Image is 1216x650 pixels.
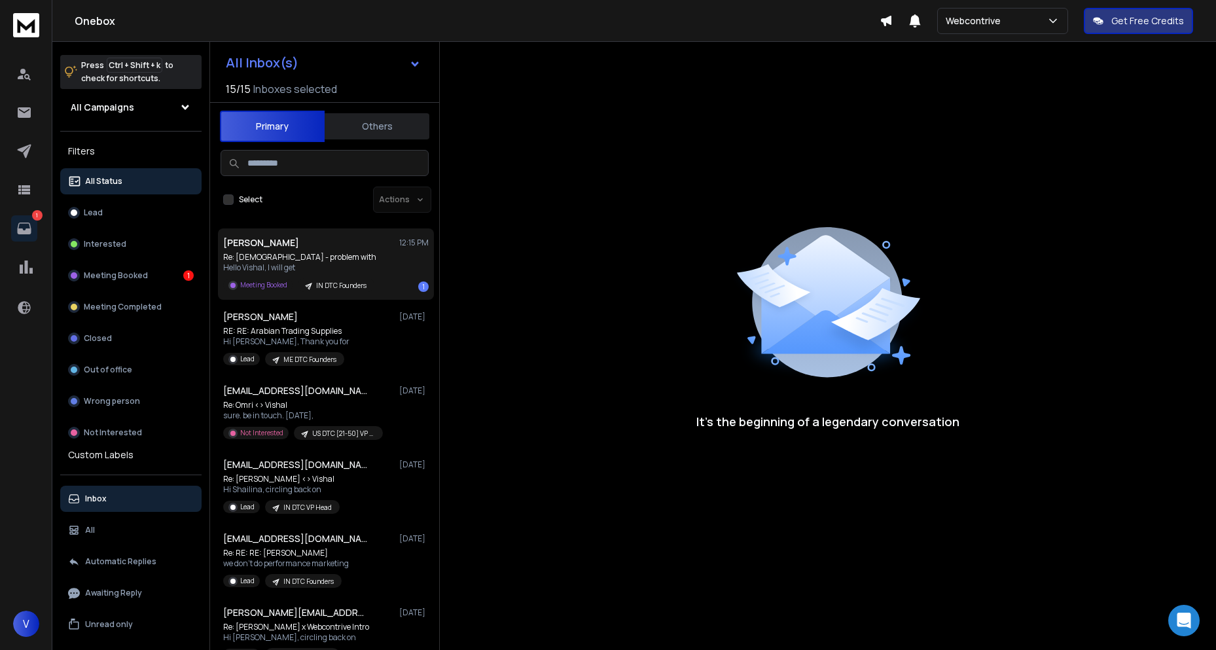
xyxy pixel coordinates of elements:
[399,460,429,470] p: [DATE]
[696,412,959,431] p: It’s the beginning of a legendary conversation
[223,606,367,619] h1: [PERSON_NAME][EMAIL_ADDRESS][DOMAIN_NAME]
[60,231,202,257] button: Interested
[84,427,142,438] p: Not Interested
[418,281,429,292] div: 1
[81,59,173,85] p: Press to check for shortcuts.
[1111,14,1184,27] p: Get Free Credits
[60,142,202,160] h3: Filters
[60,517,202,543] button: All
[226,81,251,97] span: 15 / 15
[240,502,255,512] p: Lead
[325,112,429,141] button: Others
[60,420,202,446] button: Not Interested
[223,632,369,643] p: Hi [PERSON_NAME], circling back on
[399,607,429,618] p: [DATE]
[84,333,112,344] p: Closed
[283,577,334,587] p: IN DTC Founders
[60,611,202,638] button: Unread only
[240,576,255,586] p: Lead
[84,302,162,312] p: Meeting Completed
[223,252,376,262] p: Re: [DEMOGRAPHIC_DATA] - problem with
[60,294,202,320] button: Meeting Completed
[85,619,133,630] p: Unread only
[84,239,126,249] p: Interested
[223,262,376,273] p: Hello Vishal, I will get
[60,357,202,383] button: Out of office
[399,533,429,544] p: [DATE]
[84,396,140,406] p: Wrong person
[223,558,349,569] p: we don't do performance marketing
[399,238,429,248] p: 12:15 PM
[316,281,367,291] p: IN DTC Founders
[223,532,367,545] h1: [EMAIL_ADDRESS][DOMAIN_NAME]
[253,81,337,97] h3: Inboxes selected
[60,486,202,512] button: Inbox
[399,312,429,322] p: [DATE]
[60,94,202,120] button: All Campaigns
[223,236,299,249] h1: [PERSON_NAME]
[215,50,431,76] button: All Inbox(s)
[223,484,340,495] p: Hi Shailina, circling back on
[946,14,1006,27] p: Webcontrive
[84,365,132,375] p: Out of office
[223,622,369,632] p: Re: [PERSON_NAME] x Webcontrive Intro
[223,474,340,484] p: Re: [PERSON_NAME] <> Vishal
[226,56,298,69] h1: All Inbox(s)
[60,549,202,575] button: Automatic Replies
[13,611,39,637] button: V
[223,384,367,397] h1: [EMAIL_ADDRESS][DOMAIN_NAME]
[240,428,283,438] p: Not Interested
[85,588,142,598] p: Awaiting Reply
[75,13,880,29] h1: Onebox
[107,58,162,73] span: Ctrl + Shift + k
[85,176,122,187] p: All Status
[223,410,380,421] p: sure. be in touch. [DATE],
[283,503,332,513] p: IN DTC VP Head
[1168,605,1200,636] div: Open Intercom Messenger
[71,101,134,114] h1: All Campaigns
[60,580,202,606] button: Awaiting Reply
[240,354,255,364] p: Lead
[60,325,202,352] button: Closed
[223,548,349,558] p: Re: RE: RE: [PERSON_NAME]
[399,386,429,396] p: [DATE]
[223,310,298,323] h1: [PERSON_NAME]
[239,194,262,205] label: Select
[32,210,43,221] p: 1
[223,458,367,471] h1: [EMAIL_ADDRESS][DOMAIN_NAME]
[13,13,39,37] img: logo
[312,429,375,439] p: US DTC [21-50] VP Head
[60,262,202,289] button: Meeting Booked1
[223,326,349,336] p: RE: RE: Arabian Trading Supplies
[223,400,380,410] p: Re: Omri <> Vishal
[183,270,194,281] div: 1
[1084,8,1193,34] button: Get Free Credits
[84,208,103,218] p: Lead
[85,525,95,535] p: All
[60,200,202,226] button: Lead
[85,494,107,504] p: Inbox
[84,270,148,281] p: Meeting Booked
[60,168,202,194] button: All Status
[60,388,202,414] button: Wrong person
[85,556,156,567] p: Automatic Replies
[223,336,349,347] p: Hi [PERSON_NAME], Thank you for
[220,111,325,142] button: Primary
[11,215,37,242] a: 1
[240,280,287,290] p: Meeting Booked
[68,448,134,461] h3: Custom Labels
[283,355,336,365] p: ME DTC Founders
